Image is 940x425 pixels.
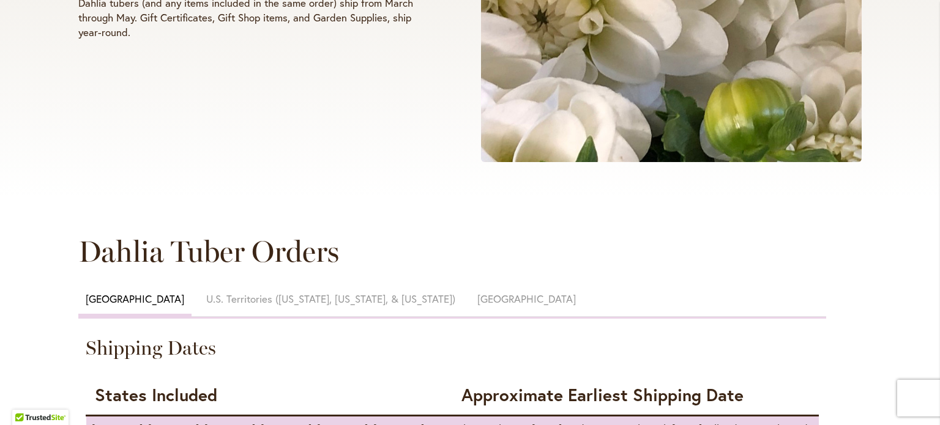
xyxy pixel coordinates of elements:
[206,292,455,306] span: U.S. Territories ([US_STATE], [US_STATE], & [US_STATE])
[78,233,826,270] h2: Dahlia Tuber Orders
[86,292,184,306] span: [GEOGRAPHIC_DATA]
[86,336,819,360] h3: Shipping Dates
[477,292,576,306] span: [GEOGRAPHIC_DATA]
